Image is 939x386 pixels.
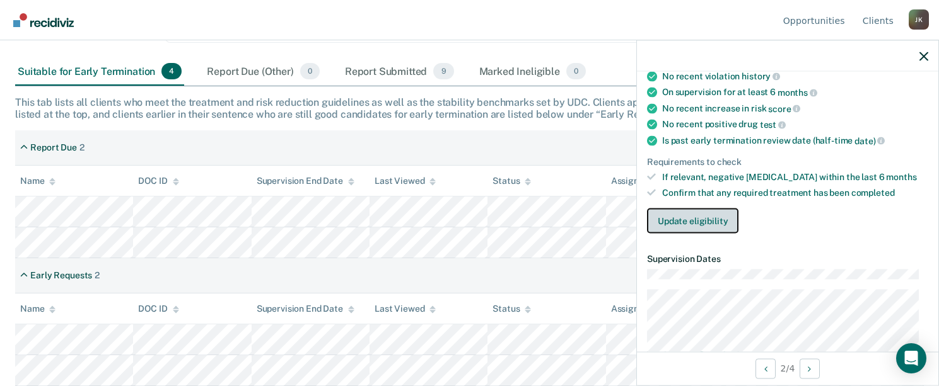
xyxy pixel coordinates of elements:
[854,135,885,145] span: date)
[375,176,436,186] div: Last Viewed
[257,176,354,186] div: Supervision End Date
[477,58,589,86] div: Marked Ineligible
[662,188,928,198] div: Confirm that any required treatment has been
[79,142,85,153] div: 2
[760,120,786,130] span: test
[611,304,670,314] div: Assigned to
[768,103,800,113] span: score
[138,176,178,186] div: DOC ID
[886,172,916,182] span: months
[778,87,817,97] span: months
[637,351,938,385] div: 2 / 4
[138,304,178,314] div: DOC ID
[800,358,820,378] button: Next Opportunity
[433,63,453,79] span: 9
[662,119,928,130] div: No recent positive drug
[13,13,74,27] img: Recidiviz
[851,188,895,198] span: completed
[204,58,322,86] div: Report Due (Other)
[95,270,100,281] div: 2
[493,176,531,186] div: Status
[909,9,929,30] div: J K
[20,304,55,314] div: Name
[30,270,92,281] div: Early Requests
[647,156,928,167] div: Requirements to check
[909,9,929,30] button: Profile dropdown button
[300,63,320,79] span: 0
[896,343,926,373] div: Open Intercom Messenger
[611,176,670,186] div: Assigned to
[662,71,928,82] div: No recent violation
[647,208,738,233] button: Update eligibility
[662,103,928,114] div: No recent increase in risk
[342,58,457,86] div: Report Submitted
[742,71,780,81] span: history
[20,176,55,186] div: Name
[493,304,531,314] div: Status
[30,142,77,153] div: Report Due
[161,63,182,79] span: 4
[15,96,924,120] div: This tab lists all clients who meet the treatment and risk reduction guidelines as well as the st...
[662,172,928,183] div: If relevant, negative [MEDICAL_DATA] within the last 6
[15,58,184,86] div: Suitable for Early Termination
[755,358,776,378] button: Previous Opportunity
[375,304,436,314] div: Last Viewed
[662,87,928,98] div: On supervision for at least 6
[662,135,928,146] div: Is past early termination review date (half-time
[647,253,928,264] dt: Supervision Dates
[257,304,354,314] div: Supervision End Date
[566,63,586,79] span: 0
